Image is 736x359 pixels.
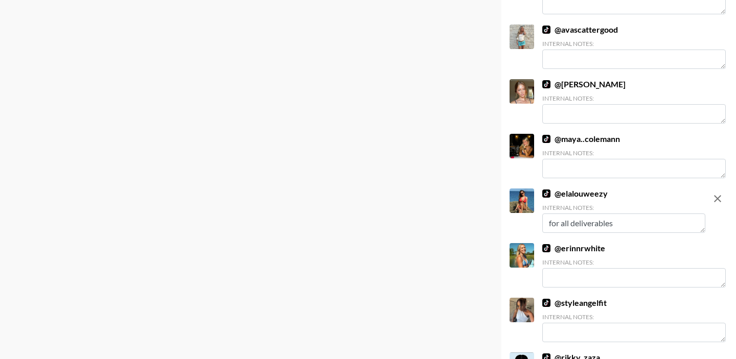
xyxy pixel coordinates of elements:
a: @elalouweezy [542,188,608,199]
a: @[PERSON_NAME] [542,79,626,89]
div: Internal Notes: [542,94,726,102]
img: TikTok [542,299,550,307]
div: Internal Notes: [542,149,726,157]
div: Internal Notes: [542,40,726,47]
img: TikTok [542,80,550,88]
a: @styleangelfit [542,298,607,308]
img: TikTok [542,26,550,34]
a: @erinnrwhite [542,243,605,253]
img: TikTok [542,244,550,252]
textarea: for all deliverables [542,213,705,233]
div: Internal Notes: [542,204,705,211]
img: TikTok [542,135,550,143]
div: Internal Notes: [542,313,726,321]
img: TikTok [542,189,550,198]
a: @avascattergood [542,25,618,35]
div: Internal Notes: [542,258,726,266]
button: remove [707,188,728,209]
a: @maya..colemann [542,134,620,144]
